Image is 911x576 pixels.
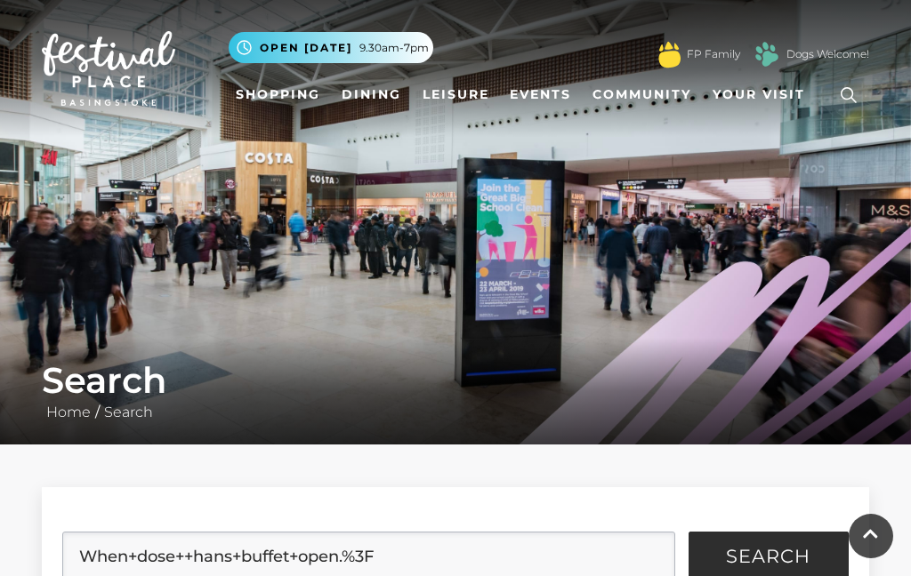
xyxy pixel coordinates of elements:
h1: Search [42,359,869,402]
a: Dining [335,78,408,111]
a: Home [42,404,95,420]
a: Your Visit [705,78,821,111]
button: Open [DATE] 9.30am-7pm [229,32,433,63]
img: Festival Place Logo [42,31,175,106]
div: / [28,359,883,423]
a: Search [100,404,157,420]
a: FP Family [687,46,740,62]
a: Events [503,78,578,111]
a: Community [585,78,698,111]
a: Dogs Welcome! [786,46,869,62]
span: Search [726,548,810,565]
span: 9.30am-7pm [359,40,429,56]
a: Shopping [229,78,327,111]
span: Your Visit [713,85,805,104]
span: Open [DATE] [260,40,352,56]
a: Leisure [415,78,496,111]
